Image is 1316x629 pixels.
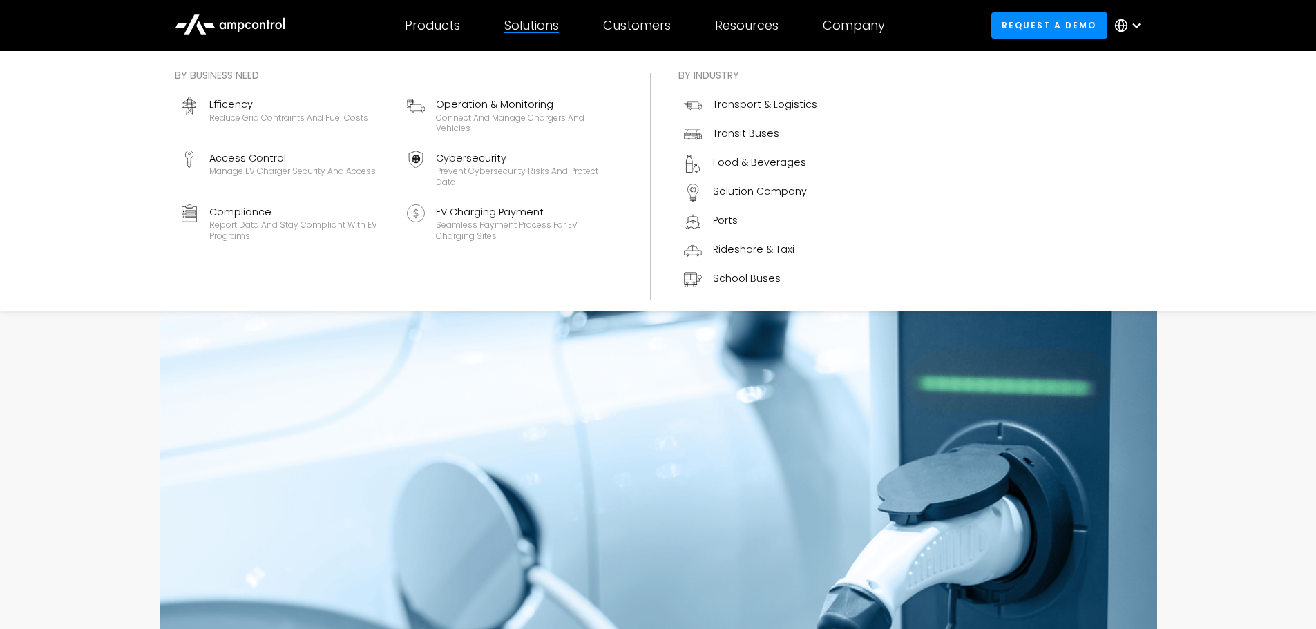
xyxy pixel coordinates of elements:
a: Transport & Logistics [678,91,823,120]
div: By business need [175,68,622,83]
div: Resources [715,18,779,33]
a: Operation & MonitoringConnect and manage chargers and vehicles [401,91,622,139]
div: Connect and manage chargers and vehicles [436,113,617,134]
a: Request a demo [991,12,1107,38]
a: Transit Buses [678,120,823,149]
div: Solutions [504,18,559,33]
a: Food & Beverages [678,149,823,178]
a: EfficencyReduce grid contraints and fuel costs [175,91,396,139]
div: EV Charging Payment [436,204,617,220]
div: Customers [603,18,671,33]
div: Company [823,18,885,33]
div: Rideshare & Taxi [713,242,794,257]
a: School Buses [678,265,823,294]
div: Solution Company [713,184,807,199]
div: Access Control [209,151,376,166]
div: Report data and stay compliant with EV programs [209,220,390,241]
div: By industry [678,68,823,83]
div: Efficency [209,97,368,112]
a: Rideshare & Taxi [678,236,823,265]
div: Seamless Payment Process for EV Charging Sites [436,220,617,241]
a: Solution Company [678,178,823,207]
div: Prevent cybersecurity risks and protect data [436,166,617,187]
div: Operation & Monitoring [436,97,617,112]
a: CybersecurityPrevent cybersecurity risks and protect data [401,145,622,193]
a: EV Charging PaymentSeamless Payment Process for EV Charging Sites [401,199,622,247]
a: Access ControlManage EV charger security and access [175,145,396,193]
div: Transport & Logistics [713,97,817,112]
div: Food & Beverages [713,155,806,170]
div: Reduce grid contraints and fuel costs [209,113,368,124]
div: Cybersecurity [436,151,617,166]
div: Products [405,18,460,33]
a: Ports [678,207,823,236]
div: Ports [713,213,738,228]
div: School Buses [713,271,781,286]
div: Compliance [209,204,390,220]
div: Transit Buses [713,126,779,141]
a: ComplianceReport data and stay compliant with EV programs [175,199,396,247]
div: Manage EV charger security and access [209,166,376,177]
